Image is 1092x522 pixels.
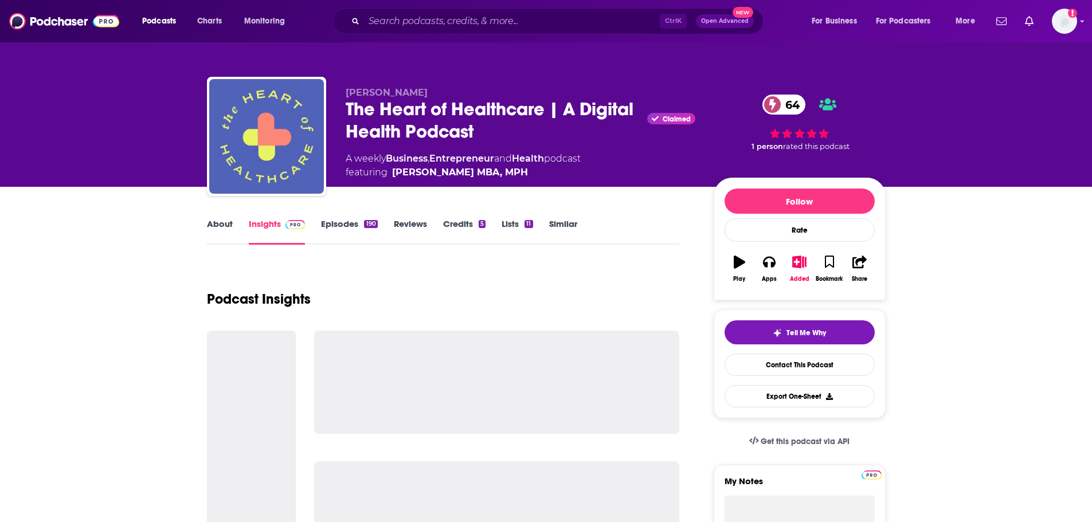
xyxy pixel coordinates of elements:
[725,248,754,289] button: Play
[1052,9,1077,34] img: User Profile
[364,220,377,228] div: 190
[725,385,875,407] button: Export One-Sheet
[429,153,494,164] a: Entrepreneur
[725,218,875,242] div: Rate
[725,320,875,344] button: tell me why sparkleTell Me Why
[714,87,886,159] div: 64 1 personrated this podcast
[774,95,805,115] span: 64
[725,476,875,496] label: My Notes
[762,95,805,115] a: 64
[197,13,222,29] span: Charts
[992,11,1011,31] a: Show notifications dropdown
[549,218,577,245] a: Similar
[725,354,875,376] a: Contact This Podcast
[1052,9,1077,34] button: Show profile menu
[249,218,306,245] a: InsightsPodchaser Pro
[786,328,826,337] span: Tell Me Why
[762,276,777,282] div: Apps
[815,248,844,289] button: Bookmark
[868,12,948,30] button: open menu
[733,7,753,18] span: New
[209,79,324,194] img: The Heart of Healthcare | A Digital Health Podcast
[428,153,429,164] span: ,
[346,152,581,179] div: A weekly podcast
[752,142,783,151] span: 1 person
[1020,11,1038,31] a: Show notifications dropdown
[956,13,975,29] span: More
[364,12,660,30] input: Search podcasts, credits, & more...
[236,12,300,30] button: open menu
[862,469,882,480] a: Pro website
[876,13,931,29] span: For Podcasters
[9,10,119,32] img: Podchaser - Follow, Share and Rate Podcasts
[844,248,874,289] button: Share
[740,427,859,456] a: Get this podcast via API
[386,153,428,164] a: Business
[660,14,687,29] span: Ctrl K
[134,12,191,30] button: open menu
[862,470,882,480] img: Podchaser Pro
[479,220,486,228] div: 5
[346,166,581,179] span: featuring
[948,12,989,30] button: open menu
[816,276,843,282] div: Bookmark
[392,166,528,179] a: [PERSON_NAME] MBA, MPH
[343,8,774,34] div: Search podcasts, credits, & more...
[1052,9,1077,34] span: Logged in as untitledpartners
[346,87,428,98] span: [PERSON_NAME]
[207,291,311,308] h1: Podcast Insights
[804,12,871,30] button: open menu
[285,220,306,229] img: Podchaser Pro
[663,116,691,122] span: Claimed
[142,13,176,29] span: Podcasts
[207,218,233,245] a: About
[701,18,749,24] span: Open Advanced
[494,153,512,164] span: and
[761,437,850,446] span: Get this podcast via API
[443,218,486,245] a: Credits5
[525,220,533,228] div: 11
[512,153,544,164] a: Health
[394,218,427,245] a: Reviews
[725,189,875,214] button: Follow
[754,248,784,289] button: Apps
[812,13,857,29] span: For Business
[1068,9,1077,18] svg: Add a profile image
[773,328,782,337] img: tell me why sparkle
[784,248,814,289] button: Added
[696,14,754,28] button: Open AdvancedNew
[244,13,285,29] span: Monitoring
[321,218,377,245] a: Episodes190
[733,276,745,282] div: Play
[190,12,229,30] a: Charts
[783,142,850,151] span: rated this podcast
[852,276,867,282] div: Share
[790,276,809,282] div: Added
[502,218,533,245] a: Lists11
